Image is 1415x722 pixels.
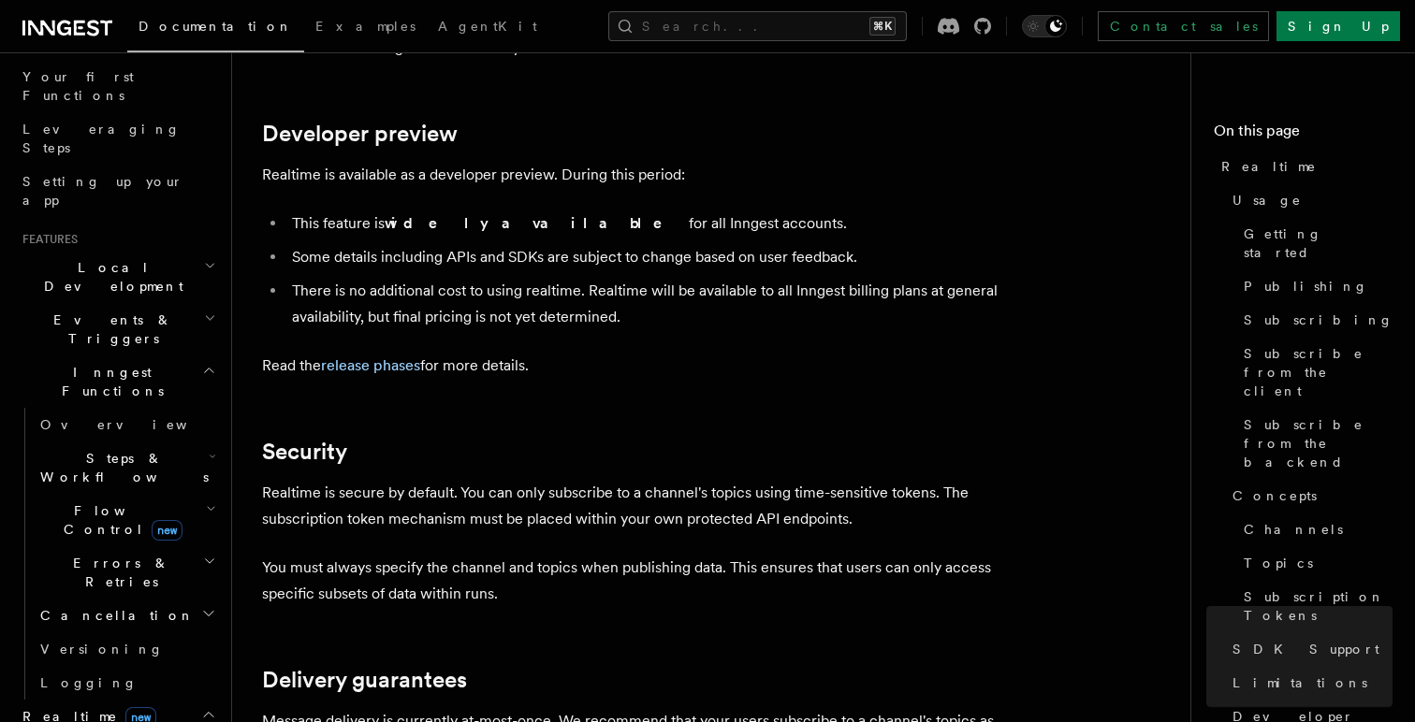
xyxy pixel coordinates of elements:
a: Realtime [1214,150,1393,183]
button: Flow Controlnew [33,494,220,546]
button: Errors & Retries [33,546,220,599]
button: Cancellation [33,599,220,632]
a: Contact sales [1098,11,1269,41]
a: Publishing [1236,269,1393,303]
button: Events & Triggers [15,303,220,355]
h4: On this page [1214,120,1393,150]
a: SDK Support [1225,632,1393,666]
div: Inngest Functions [15,408,220,700]
span: Subscribe from the client [1244,344,1393,400]
a: Subscription Tokens [1236,580,1393,632]
span: Versioning [40,642,164,657]
p: Read the for more details. [262,353,1011,379]
span: Channels [1244,520,1343,539]
a: Versioning [33,632,220,666]
span: Publishing [1244,277,1368,296]
span: Steps & Workflows [33,449,209,486]
a: Examples [304,6,427,51]
span: Leveraging Steps [22,122,181,155]
button: Search...⌘K [608,11,907,41]
span: Events & Triggers [15,310,204,348]
a: Delivery guarantees [262,667,467,693]
span: Overview [40,417,233,432]
p: You must always specify the channel and topics when publishing data. This ensures that users can ... [262,555,1011,607]
span: new [152,520,182,541]
a: Channels [1236,513,1393,546]
span: Subscribing [1244,310,1393,329]
a: Leveraging Steps [15,112,220,165]
li: There is no additional cost to using realtime. Realtime will be available to all Inngest billing ... [286,278,1011,330]
span: Getting started [1244,224,1393,262]
span: Subscription Tokens [1244,587,1393,625]
span: Usage [1233,191,1302,209]
button: Local Development [15,251,220,303]
a: Getting started [1236,217,1393,269]
a: Subscribe from the client [1236,337,1393,408]
button: Steps & Workflows [33,441,220,494]
span: AgentKit [438,19,537,34]
button: Toggle dark mode [1022,15,1067,37]
a: Logging [33,666,220,700]
span: Inngest Functions [15,363,202,400]
span: Errors & Retries [33,554,203,591]
span: Your first Functions [22,69,134,103]
a: Documentation [127,6,304,52]
a: Subscribe from the backend [1236,408,1393,479]
span: Examples [315,19,416,34]
span: Setting up your app [22,174,183,208]
a: Topics [1236,546,1393,580]
span: Local Development [15,258,204,296]
li: This feature is for all Inngest accounts. [286,210,1011,237]
span: Features [15,232,78,247]
p: Realtime is secure by default. You can only subscribe to a channel's topics using time-sensitive ... [262,480,1011,532]
a: Sign Up [1276,11,1400,41]
a: Setting up your app [15,165,220,217]
span: SDK Support [1233,640,1379,658]
a: Subscribing [1236,303,1393,337]
span: Subscribe from the backend [1244,415,1393,471]
li: Some details including APIs and SDKs are subject to change based on user feedback. [286,244,1011,270]
span: Logging [40,675,138,690]
span: Documentation [139,19,293,34]
p: Realtime is available as a developer preview. During this period: [262,162,1011,188]
a: AgentKit [427,6,548,51]
a: release phases [321,356,420,374]
span: Concepts [1233,486,1317,505]
a: Your first Functions [15,60,220,112]
a: Concepts [1225,479,1393,513]
span: Limitations [1233,673,1367,692]
button: Inngest Functions [15,355,220,408]
span: Topics [1244,554,1313,572]
a: Usage [1225,183,1393,217]
a: Limitations [1225,666,1393,700]
span: Flow Control [33,501,206,539]
span: Cancellation [33,606,195,625]
a: Security [262,439,347,465]
span: Realtime [1221,157,1317,176]
a: Developer preview [262,121,458,147]
a: Overview [33,408,220,441]
kbd: ⌘K [869,17,896,36]
strong: widely available [385,214,689,232]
